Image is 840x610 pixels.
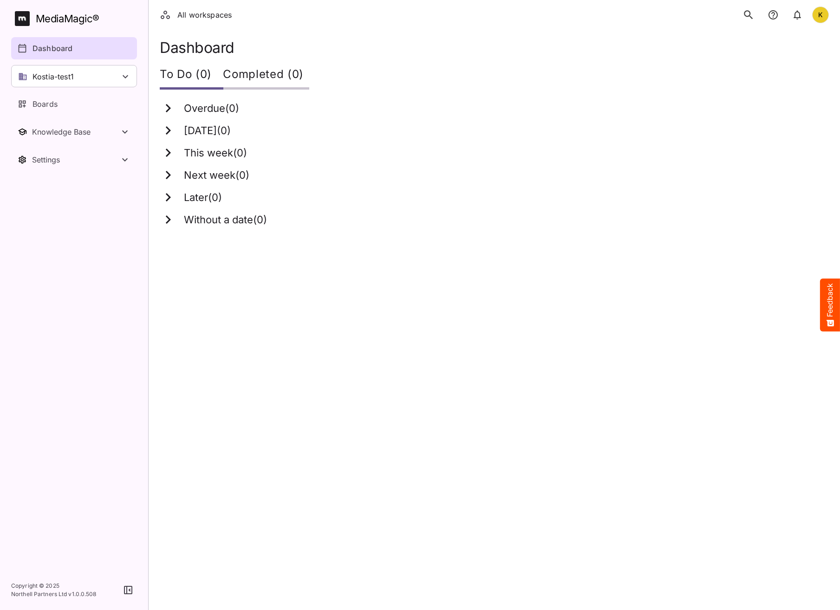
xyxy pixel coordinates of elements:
[739,5,758,25] button: search
[11,121,137,143] button: Toggle Knowledge Base
[11,149,137,171] nav: Settings
[33,43,72,54] p: Dashboard
[184,125,231,137] h3: [DATE] ( 0 )
[764,5,782,25] button: notifications
[184,103,239,115] h3: Overdue ( 0 )
[11,582,97,590] p: Copyright © 2025
[160,62,223,90] div: To Do (0)
[36,11,99,26] div: MediaMagic ®
[11,37,137,59] a: Dashboard
[223,62,309,90] div: Completed (0)
[11,590,97,598] p: Northell Partners Ltd v 1.0.0.508
[32,155,119,164] div: Settings
[11,93,137,115] a: Boards
[184,169,249,182] h3: Next week ( 0 )
[32,127,119,136] div: Knowledge Base
[33,98,58,110] p: Boards
[33,71,74,82] p: Kostia-test1
[11,121,137,143] nav: Knowledge Base
[11,149,137,171] button: Toggle Settings
[160,39,829,56] h1: Dashboard
[184,214,267,226] h3: Without a date ( 0 )
[184,192,222,204] h3: Later ( 0 )
[812,6,829,23] div: K
[15,11,137,26] a: MediaMagic®
[184,147,247,159] h3: This week ( 0 )
[820,279,840,331] button: Feedback
[788,5,807,25] button: notifications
